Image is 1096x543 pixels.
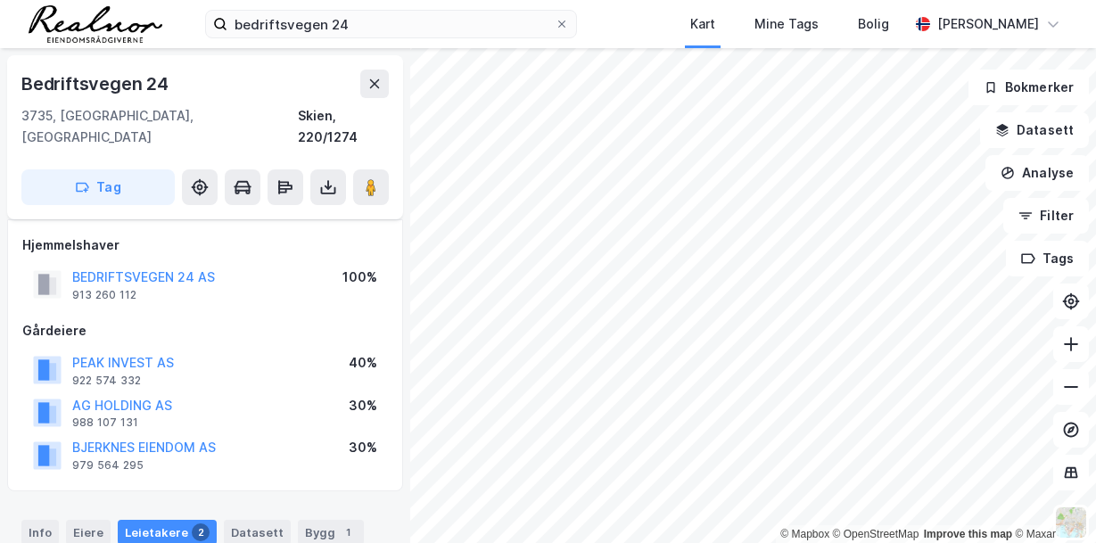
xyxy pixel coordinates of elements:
[754,13,819,35] div: Mine Tags
[72,288,136,302] div: 913 260 112
[192,523,210,541] div: 2
[21,105,298,148] div: 3735, [GEOGRAPHIC_DATA], [GEOGRAPHIC_DATA]
[22,234,388,256] div: Hjemmelshaver
[858,13,889,35] div: Bolig
[1007,457,1096,543] iframe: Chat Widget
[72,415,138,430] div: 988 107 131
[339,523,357,541] div: 1
[1003,198,1089,234] button: Filter
[22,320,388,341] div: Gårdeiere
[349,395,377,416] div: 30%
[227,11,555,37] input: Søk på adresse, matrikkel, gårdeiere, leietakere eller personer
[298,105,389,148] div: Skien, 220/1274
[29,5,162,43] img: realnor-logo.934646d98de889bb5806.png
[72,458,144,473] div: 979 564 295
[21,169,175,205] button: Tag
[342,267,377,288] div: 100%
[937,13,1039,35] div: [PERSON_NAME]
[833,528,919,540] a: OpenStreetMap
[690,13,715,35] div: Kart
[985,155,1089,191] button: Analyse
[1006,241,1089,276] button: Tags
[980,112,1089,148] button: Datasett
[968,70,1089,105] button: Bokmerker
[21,70,172,98] div: Bedriftsvegen 24
[924,528,1012,540] a: Improve this map
[349,437,377,458] div: 30%
[1007,457,1096,543] div: Kontrollprogram for chat
[780,528,829,540] a: Mapbox
[349,352,377,374] div: 40%
[72,374,141,388] div: 922 574 332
